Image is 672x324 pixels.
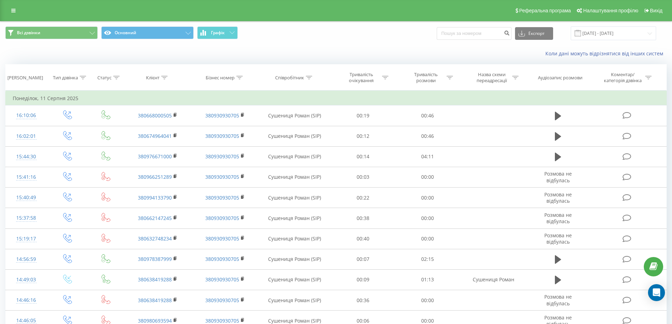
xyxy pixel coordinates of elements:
td: Сушениця Роман (SIP) [259,146,331,167]
td: Сушениця Роман (SIP) [259,269,331,290]
span: Налаштування профілю [583,8,638,13]
span: Графік [211,30,225,35]
td: 00:00 [395,228,460,249]
div: Статус [97,75,111,81]
a: 380930930705 [205,194,239,201]
span: Розмова не відбулась [544,232,572,245]
button: Експорт [515,27,553,40]
div: Клієнт [146,75,159,81]
span: Розмова не відбулась [544,170,572,183]
a: Коли дані можуть відрізнятися вiд інших систем [545,50,667,57]
button: Основний [101,26,194,39]
a: 380668000505 [138,112,172,119]
span: Всі дзвінки [17,30,40,36]
a: 380930930705 [205,173,239,180]
td: Сушениця Роман (SIP) [259,167,331,187]
a: 380930930705 [205,276,239,283]
div: Співробітник [275,75,304,81]
td: Сушениця Роман (SIP) [259,290,331,311]
span: Розмова не відбулась [544,293,572,306]
div: Тривалість розмови [407,72,445,84]
div: 15:41:16 [13,170,40,184]
div: Тип дзвінка [53,75,78,81]
td: 00:09 [331,269,395,290]
span: Реферальна програма [519,8,571,13]
td: 00:38 [331,208,395,228]
div: Аудіозапис розмови [538,75,582,81]
div: 14:56:59 [13,252,40,266]
div: Бізнес номер [206,75,235,81]
td: 00:19 [331,105,395,126]
td: 02:15 [395,249,460,269]
td: 00:00 [395,208,460,228]
div: 15:44:30 [13,150,40,164]
a: 380638419288 [138,297,172,304]
td: 00:40 [331,228,395,249]
a: 380930930705 [205,317,239,324]
td: 01:13 [395,269,460,290]
div: Open Intercom Messenger [648,284,665,301]
a: 380662147245 [138,215,172,221]
div: 16:10:06 [13,109,40,122]
button: Всі дзвінки [5,26,98,39]
td: Сушениця Роман (SIP) [259,105,331,126]
td: 00:14 [331,146,395,167]
td: 00:46 [395,105,460,126]
td: Сушениця Роман (SIP) [259,208,331,228]
td: 00:07 [331,249,395,269]
div: 15:19:17 [13,232,40,246]
div: [PERSON_NAME] [7,75,43,81]
td: 00:12 [331,126,395,146]
a: 380930930705 [205,112,239,119]
span: Вихід [650,8,662,13]
td: 00:00 [395,290,460,311]
div: 15:37:58 [13,211,40,225]
td: 00:46 [395,126,460,146]
a: 380930930705 [205,235,239,242]
div: 15:40:49 [13,191,40,204]
input: Пошук за номером [437,27,511,40]
td: Сушениця Роман (SIP) [259,126,331,146]
td: 00:03 [331,167,395,187]
a: 380980693594 [138,317,172,324]
div: Тривалість очікування [343,72,380,84]
td: 00:22 [331,188,395,208]
td: 00:36 [331,290,395,311]
a: 380632748234 [138,235,172,242]
a: 380930930705 [205,215,239,221]
a: 380930930705 [205,133,239,139]
td: Сушениця Роман [460,269,527,290]
td: 00:00 [395,167,460,187]
a: 380994133790 [138,194,172,201]
td: Понеділок, 11 Серпня 2025 [6,91,667,105]
a: 380638419288 [138,276,172,283]
td: 04:11 [395,146,460,167]
td: 00:00 [395,188,460,208]
span: Розмова не відбулась [544,191,572,204]
a: 380978387999 [138,256,172,262]
td: Сушениця Роман (SIP) [259,188,331,208]
div: 14:49:03 [13,273,40,287]
div: Коментар/категорія дзвінка [602,72,643,84]
div: Назва схеми переадресації [473,72,510,84]
a: 380930930705 [205,256,239,262]
a: 380930930705 [205,153,239,160]
a: 380966251289 [138,173,172,180]
div: 16:02:01 [13,129,40,143]
a: 380930930705 [205,297,239,304]
td: Сушениця Роман (SIP) [259,249,331,269]
a: 380976671000 [138,153,172,160]
div: 14:46:16 [13,293,40,307]
button: Графік [197,26,238,39]
td: Сушениця Роман (SIP) [259,228,331,249]
span: Розмова не відбулась [544,212,572,225]
a: 380674964041 [138,133,172,139]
